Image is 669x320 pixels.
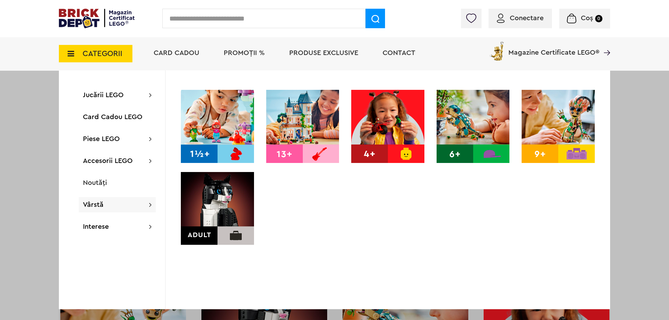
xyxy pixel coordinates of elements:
span: Magazine Certificate LEGO® [508,40,599,56]
a: Magazine Certificate LEGO® [599,40,610,47]
a: PROMOȚII % [224,49,265,56]
a: Conectare [497,15,544,22]
span: Coș [581,15,593,22]
a: Produse exclusive [289,49,358,56]
span: CATEGORII [83,50,122,57]
span: Conectare [510,15,544,22]
a: Contact [383,49,415,56]
small: 0 [595,15,602,22]
a: Card Cadou [154,49,199,56]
